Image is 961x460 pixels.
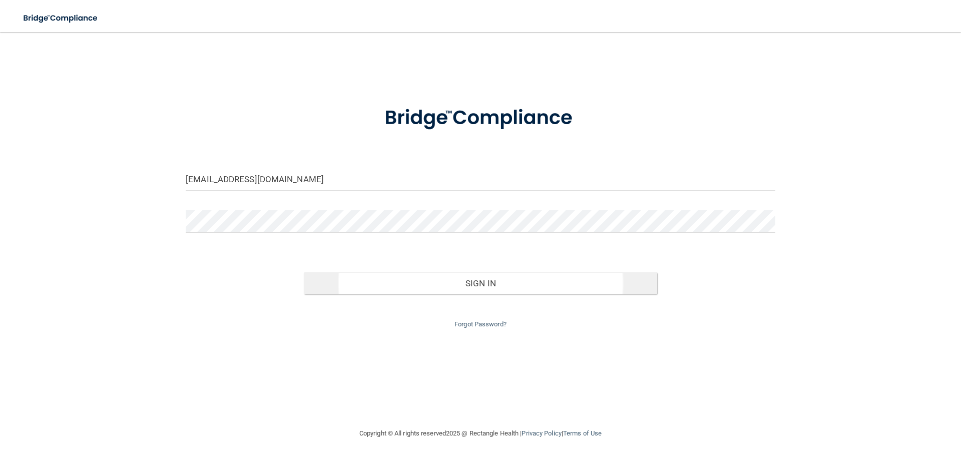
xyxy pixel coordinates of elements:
[15,8,107,29] img: bridge_compliance_login_screen.278c3ca4.svg
[186,168,775,191] input: Email
[563,429,602,437] a: Terms of Use
[454,320,507,328] a: Forgot Password?
[364,92,597,144] img: bridge_compliance_login_screen.278c3ca4.svg
[298,417,663,449] div: Copyright © All rights reserved 2025 @ Rectangle Health | |
[304,272,658,294] button: Sign In
[788,389,949,429] iframe: Drift Widget Chat Controller
[522,429,561,437] a: Privacy Policy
